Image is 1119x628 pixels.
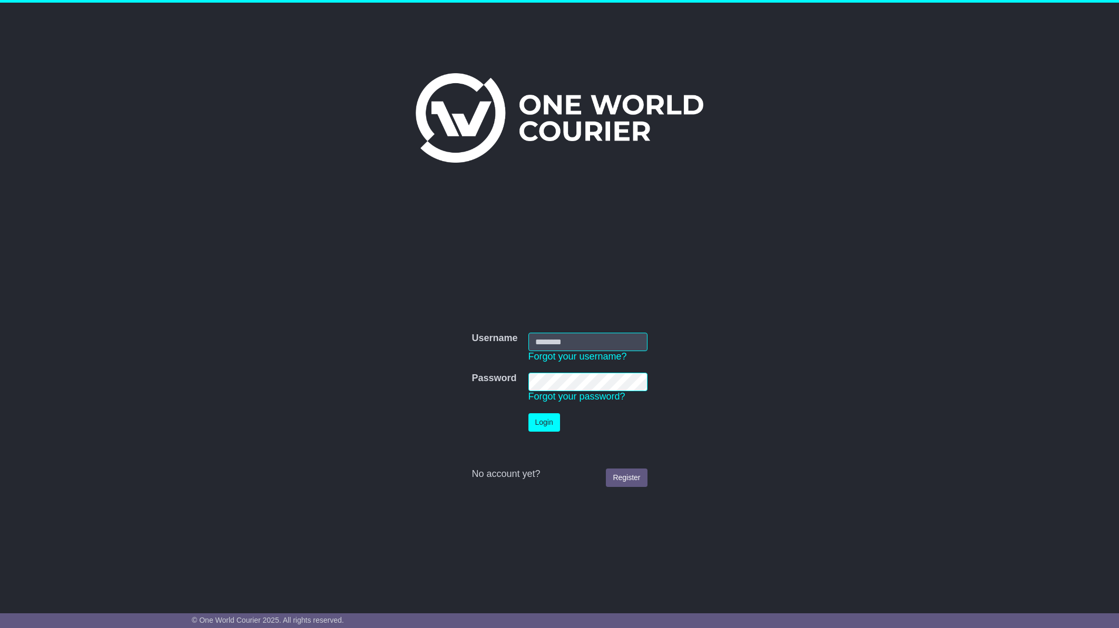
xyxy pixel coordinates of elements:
[528,391,625,402] a: Forgot your password?
[192,616,344,624] span: © One World Courier 2025. All rights reserved.
[606,468,647,487] a: Register
[472,468,647,480] div: No account yet?
[528,351,627,362] a: Forgot your username?
[528,413,560,432] button: Login
[416,73,703,163] img: One World
[472,333,517,344] label: Username
[472,373,516,384] label: Password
